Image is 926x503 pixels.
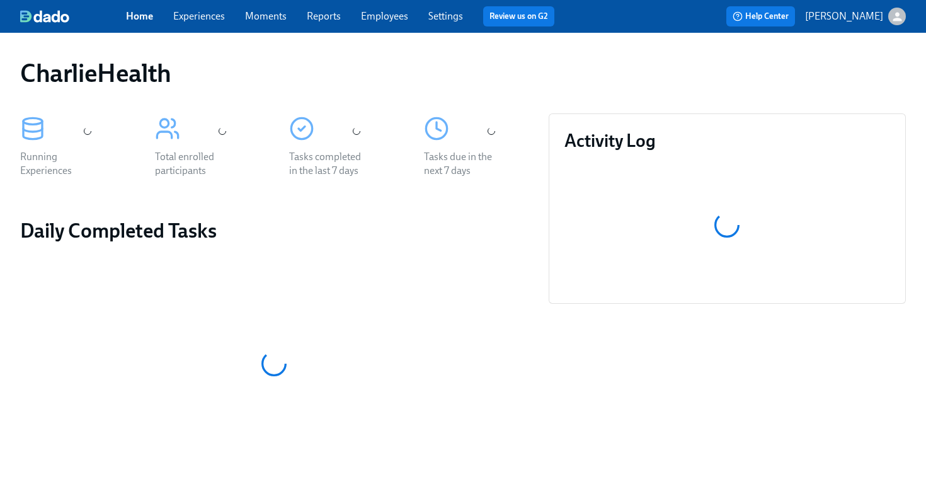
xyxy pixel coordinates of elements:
[733,10,789,23] span: Help Center
[483,6,554,26] button: Review us on G2
[173,10,225,22] a: Experiences
[20,150,101,178] div: Running Experiences
[361,10,408,22] a: Employees
[428,10,463,22] a: Settings
[20,10,69,23] img: dado
[489,10,548,23] a: Review us on G2
[20,218,529,243] h2: Daily Completed Tasks
[805,9,883,23] p: [PERSON_NAME]
[726,6,795,26] button: Help Center
[289,150,370,178] div: Tasks completed in the last 7 days
[20,10,126,23] a: dado
[564,129,890,152] h3: Activity Log
[155,150,236,178] div: Total enrolled participants
[245,10,287,22] a: Moments
[126,10,153,22] a: Home
[805,8,906,25] button: [PERSON_NAME]
[20,58,171,88] h1: CharlieHealth
[424,150,505,178] div: Tasks due in the next 7 days
[307,10,341,22] a: Reports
